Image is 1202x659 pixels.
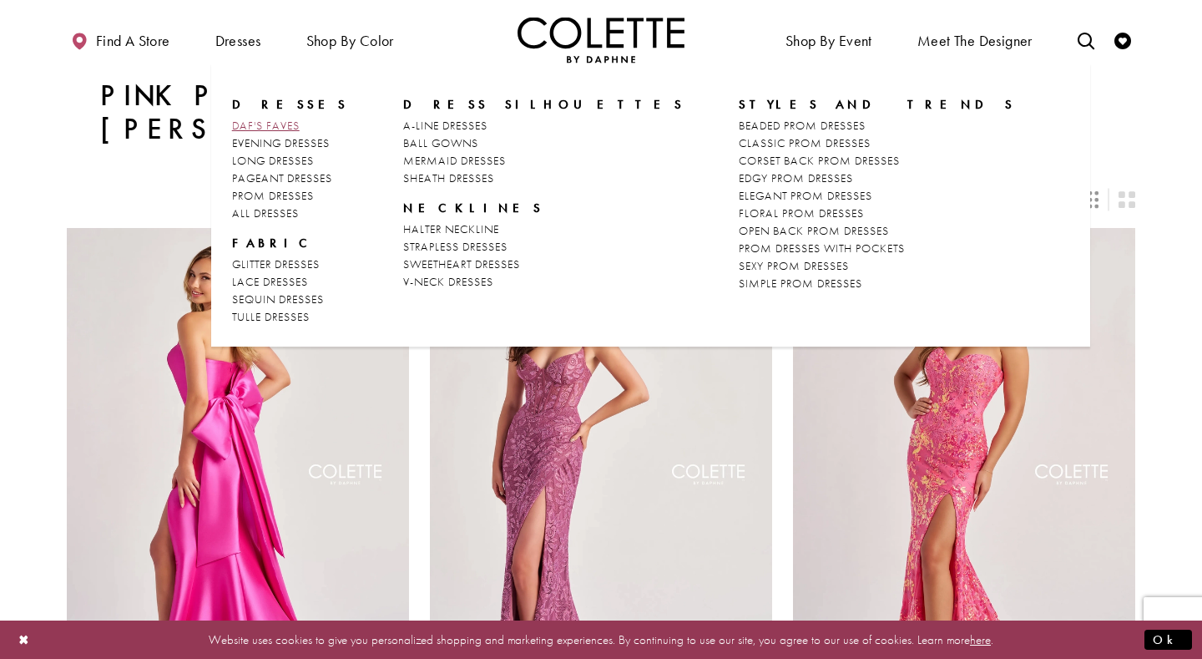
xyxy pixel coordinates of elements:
[232,291,349,308] a: SEQUIN DRESSES
[739,205,864,221] span: FLORAL PROM DRESSES
[403,153,506,168] span: MERMAID DRESSES
[403,96,684,113] span: DRESS SILHOUETTES
[739,96,1015,113] span: STYLES AND TRENDS
[1073,17,1098,63] a: Toggle search
[403,256,520,271] span: SWEETHEART DRESSES
[232,117,349,134] a: DAF'S FAVES
[1119,191,1135,208] span: Switch layout to 2 columns
[120,628,1082,651] p: Website uses cookies to give you personalized shopping and marketing experiences. By continuing t...
[232,96,349,113] span: Dresses
[232,308,349,326] a: TULLE DRESSES
[232,153,314,168] span: LONG DRESSES
[232,274,308,289] span: LACE DRESSES
[232,152,349,170] a: LONG DRESSES
[781,17,876,63] span: Shop By Event
[917,33,1033,49] span: Meet the designer
[403,170,684,187] a: SHEATH DRESSES
[211,17,265,63] span: Dresses
[785,33,872,49] span: Shop By Event
[739,222,1015,240] a: OPEN BACK PROM DRESSES
[215,33,261,49] span: Dresses
[739,117,1015,134] a: BEADED PROM DRESSES
[232,205,349,222] a: ALL DRESSES
[739,187,1015,205] a: ELEGANT PROM DRESSES
[739,134,1015,152] a: CLASSIC PROM DRESSES
[739,188,872,203] span: ELEGANT PROM DRESSES
[232,205,299,221] span: ALL DRESSES
[232,187,349,205] a: PROM DRESSES
[403,118,487,133] span: A-LINE DRESSES
[739,257,1015,275] a: SEXY PROM DRESSES
[232,118,300,133] span: DAF'S FAVES
[913,17,1037,63] a: Meet the designer
[739,276,862,291] span: SIMPLE PROM DRESSES
[739,170,1015,187] a: EDGY PROM DRESSES
[739,135,871,150] span: CLASSIC PROM DRESSES
[403,239,508,254] span: STRAPLESS DRESSES
[403,200,543,216] span: NECKLINES
[232,309,310,324] span: TULLE DRESSES
[403,274,493,289] span: V-NECK DRESSES
[403,200,684,216] span: NECKLINES
[739,152,1015,170] a: CORSET BACK PROM DRESSES
[970,631,991,647] a: here
[57,181,1145,218] div: Layout Controls
[403,221,499,236] span: HALTER NECKLINE
[739,258,849,273] span: SEXY PROM DRESSES
[403,170,494,185] span: SHEATH DRESSES
[739,223,889,238] span: OPEN BACK PROM DRESSES
[739,275,1015,292] a: SIMPLE PROM DRESSES
[1082,191,1098,208] span: Switch layout to 3 columns
[67,17,174,63] a: Find a store
[232,135,330,150] span: EVENING DRESSES
[403,273,684,291] a: V-NECK DRESSES
[518,17,684,63] img: Colette by Daphne
[403,152,684,170] a: MERMAID DRESSES
[100,79,1102,146] h1: Pink Prom Dresses by [PERSON_NAME] by [PERSON_NAME]
[10,625,38,654] button: Close Dialog
[1110,17,1135,63] a: Check Wishlist
[232,235,349,251] span: FABRIC
[232,235,316,251] span: FABRIC
[403,117,684,134] a: A-LINE DRESSES
[232,170,332,185] span: PAGEANT DRESSES
[232,256,320,271] span: GLITTER DRESSES
[403,134,684,152] a: BALL GOWNS
[302,17,398,63] span: Shop by color
[306,33,394,49] span: Shop by color
[739,240,1015,257] a: PROM DRESSES WITH POCKETS
[1144,629,1192,650] button: Submit Dialog
[403,135,478,150] span: BALL GOWNS
[403,256,684,273] a: SWEETHEART DRESSES
[739,153,900,168] span: CORSET BACK PROM DRESSES
[232,256,349,273] a: GLITTER DRESSES
[739,118,866,133] span: BEADED PROM DRESSES
[403,238,684,256] a: STRAPLESS DRESSES
[518,17,684,63] a: Visit Home Page
[232,291,324,307] span: SEQUIN DRESSES
[96,33,170,49] span: Find a store
[739,205,1015,222] a: FLORAL PROM DRESSES
[232,273,349,291] a: LACE DRESSES
[739,170,853,185] span: EDGY PROM DRESSES
[232,170,349,187] a: PAGEANT DRESSES
[232,134,349,152] a: EVENING DRESSES
[403,221,684,238] a: HALTER NECKLINE
[739,241,905,256] span: PROM DRESSES WITH POCKETS
[232,188,314,203] span: PROM DRESSES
